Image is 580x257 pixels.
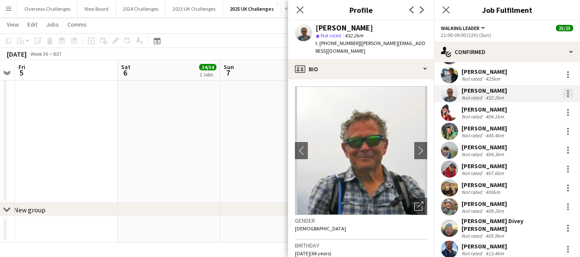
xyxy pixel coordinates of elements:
span: 432.2km [343,32,365,39]
div: Confirmed [434,42,580,62]
span: 6 [120,68,131,78]
span: 7 [222,68,234,78]
div: Not rated [462,250,484,257]
div: Not rated [462,113,484,120]
div: 413.4km [484,250,506,257]
div: BST [53,51,62,57]
div: Not rated [462,151,484,157]
div: [PERSON_NAME] [462,106,507,113]
button: 2023 UK Challenges [166,0,223,17]
div: 404.1km [484,113,506,120]
div: 445.4km [484,132,506,139]
div: 405.9km [484,233,506,239]
span: Week 36 [28,51,50,57]
div: Not rated [462,76,484,82]
button: 2025 UK Challenges [223,0,281,17]
button: Overseas Challenges [18,0,78,17]
div: [PERSON_NAME] [462,181,507,189]
div: 21:00-09:00 (12h) (Sun) [441,32,573,38]
div: New group [14,206,46,214]
div: [DATE] [7,50,27,58]
div: [PERSON_NAME] [462,143,507,151]
span: [DEMOGRAPHIC_DATA] [295,225,346,232]
a: Jobs [43,19,62,30]
span: Comms [67,21,87,28]
h3: Birthday [295,242,427,249]
div: Not rated [462,189,484,195]
a: View [3,19,22,30]
span: Edit [27,21,37,28]
button: 2024 Challenges [116,0,166,17]
div: [PERSON_NAME] [462,124,507,132]
div: Not rated [462,94,484,101]
div: Not rated [462,170,484,176]
div: [PERSON_NAME] [316,24,373,32]
div: 400km [484,189,502,195]
div: [PERSON_NAME] Divey [PERSON_NAME] [462,217,559,233]
span: Sun [224,63,234,71]
span: [DATE] (66 years) [295,250,331,257]
span: Sat [121,63,131,71]
div: Open photos pop-in [410,198,427,215]
button: New Board [78,0,116,17]
span: 5 [17,68,25,78]
div: [PERSON_NAME] [462,162,507,170]
div: [PERSON_NAME] [462,242,507,250]
div: Bio [288,59,434,79]
div: Not rated [462,208,484,214]
span: View [7,21,19,28]
span: Not rated [321,32,341,39]
a: Edit [24,19,41,30]
span: t. [PHONE_NUMBER] [316,40,360,46]
h3: Profile [288,4,434,15]
a: Comms [64,19,90,30]
span: Fri [18,63,25,71]
h3: Job Fulfilment [434,4,580,15]
div: 404.3km [484,151,506,157]
div: 2 Jobs [200,71,216,78]
div: [PERSON_NAME] [462,68,507,76]
span: Walking Leader [441,25,480,31]
h3: Gender [295,217,427,224]
div: Not rated [462,233,484,239]
span: 34/34 [199,64,216,70]
span: 25/25 [556,25,573,31]
button: Walking Leader [441,25,486,31]
span: Jobs [46,21,59,28]
img: Crew avatar or photo [295,86,427,215]
div: 407.6km [484,170,506,176]
span: | [PERSON_NAME][EMAIL_ADDRESS][DOMAIN_NAME] [316,40,425,54]
div: [PERSON_NAME] [462,200,507,208]
div: 409.2km [484,208,506,214]
div: 425km [484,76,502,82]
div: [PERSON_NAME] [462,87,507,94]
div: 432.2km [484,94,506,101]
div: Not rated [462,132,484,139]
